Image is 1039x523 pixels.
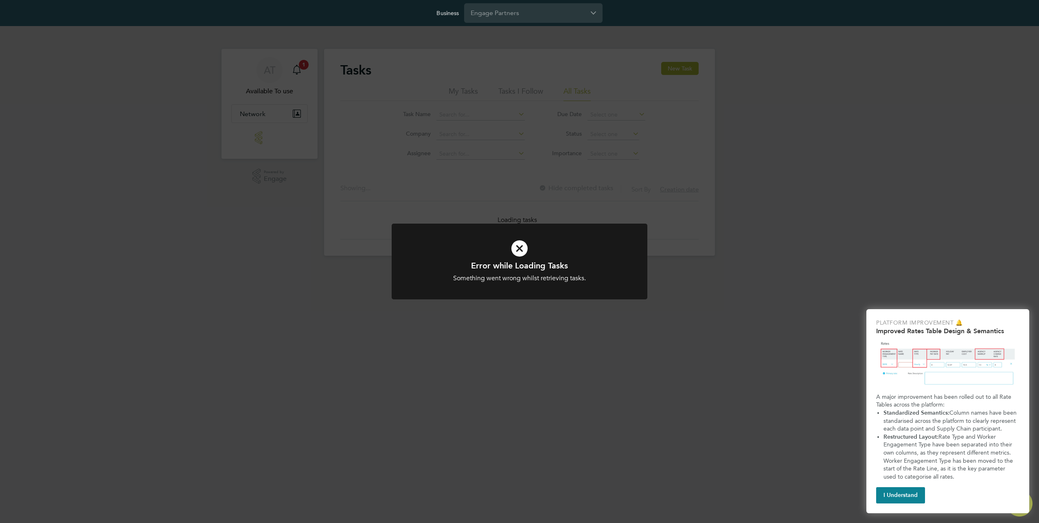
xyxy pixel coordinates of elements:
[866,309,1029,513] div: Improved Rate Table Semantics
[883,433,938,440] strong: Restructured Layout:
[883,433,1015,480] span: Rate Type and Worker Engagement Type have been separated into their own columns, as they represen...
[414,274,625,283] div: Something went wrong whilst retrieving tasks.
[414,260,625,271] h1: Error while Loading Tasks
[876,393,1019,409] p: A major improvement has been rolled out to all Rate Tables across the platform:
[436,9,459,17] label: Business
[883,409,1018,432] span: Column names have been standarised across the platform to clearly represent each data point and S...
[876,487,925,503] button: I Understand
[883,409,949,416] strong: Standardized Semantics:
[876,319,1019,327] p: Platform Improvement 🔔
[876,338,1019,390] img: Updated Rates Table Design & Semantics
[876,327,1019,335] h2: Improved Rates Table Design & Semantics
